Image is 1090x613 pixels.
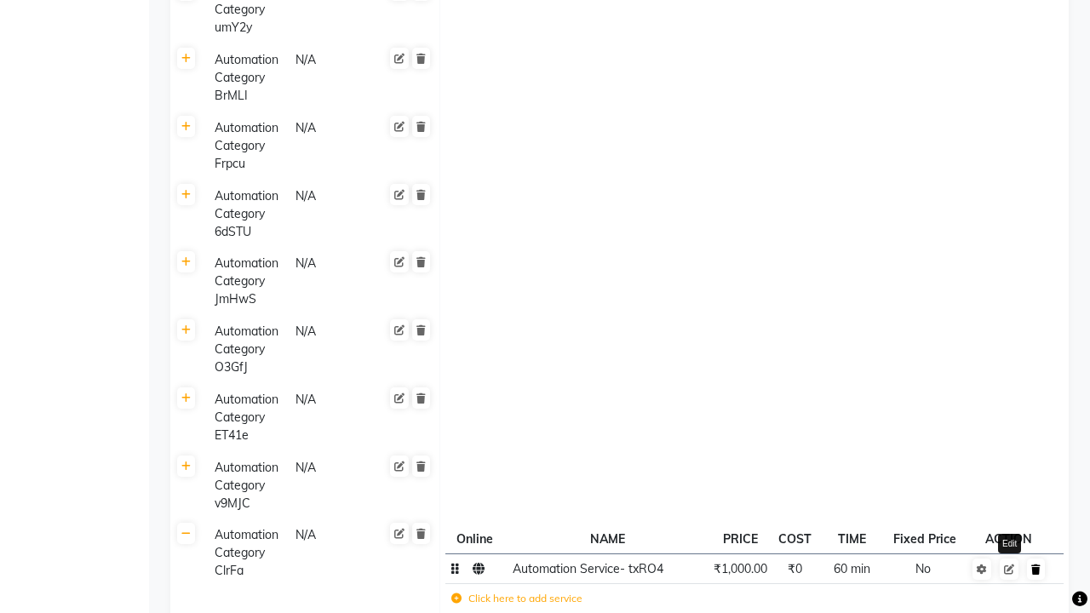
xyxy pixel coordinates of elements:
[714,561,767,576] span: ₹1,000.00
[294,186,373,243] div: N/A
[294,49,373,106] div: N/A
[208,457,287,514] div: Automation Category v9MJC
[294,117,373,175] div: N/A
[208,49,287,106] div: Automation Category BrMLI
[998,534,1021,553] div: Edit
[208,524,287,581] div: Automation Category ClrFa
[294,457,373,514] div: N/A
[208,321,287,378] div: Automation Category O3GfJ
[788,561,802,576] span: ₹0
[508,524,708,553] th: NAME
[445,524,508,553] th: Online
[772,524,817,553] th: COST
[208,186,287,243] div: Automation Category 6dSTU
[208,117,287,175] div: Automation Category Frpcu
[513,561,663,576] span: Automation Service- txRO4
[966,524,1053,553] th: ACTION
[817,524,887,553] th: TIME
[294,253,373,310] div: N/A
[208,389,287,446] div: Automation Category ET41e
[451,591,582,606] label: Click here to add service
[708,524,772,553] th: PRICE
[915,561,931,576] span: No
[834,561,870,576] span: 60 min
[208,253,287,310] div: Automation Category JmHwS
[294,389,373,446] div: N/A
[294,321,373,378] div: N/A
[887,524,966,553] th: Fixed Price
[294,524,373,581] div: N/A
